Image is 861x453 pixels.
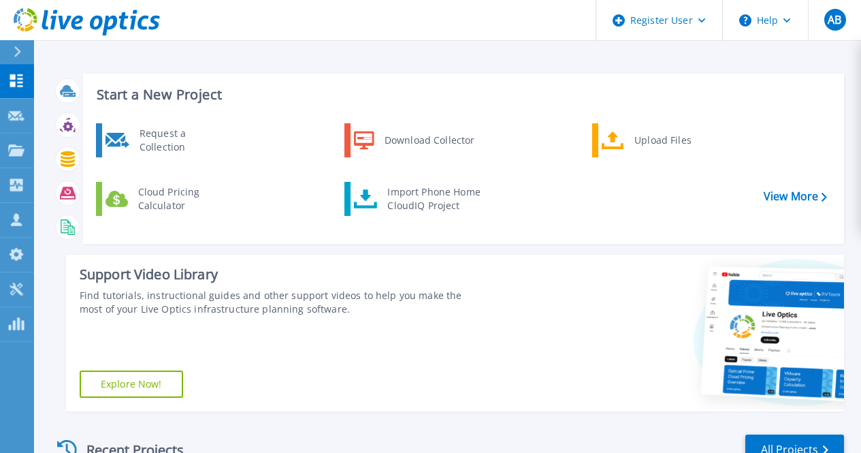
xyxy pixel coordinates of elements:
[592,123,732,157] a: Upload Files
[80,289,484,316] div: Find tutorials, instructional guides and other support videos to help you make the most of your L...
[80,266,484,283] div: Support Video Library
[628,127,728,154] div: Upload Files
[80,371,183,398] a: Explore Now!
[133,127,232,154] div: Request a Collection
[131,185,232,213] div: Cloud Pricing Calculator
[96,123,235,157] a: Request a Collection
[96,182,235,216] a: Cloud Pricing Calculator
[378,127,481,154] div: Download Collector
[97,87,826,102] h3: Start a New Project
[344,123,484,157] a: Download Collector
[828,14,841,25] span: AB
[380,185,487,213] div: Import Phone Home CloudIQ Project
[764,190,827,203] a: View More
